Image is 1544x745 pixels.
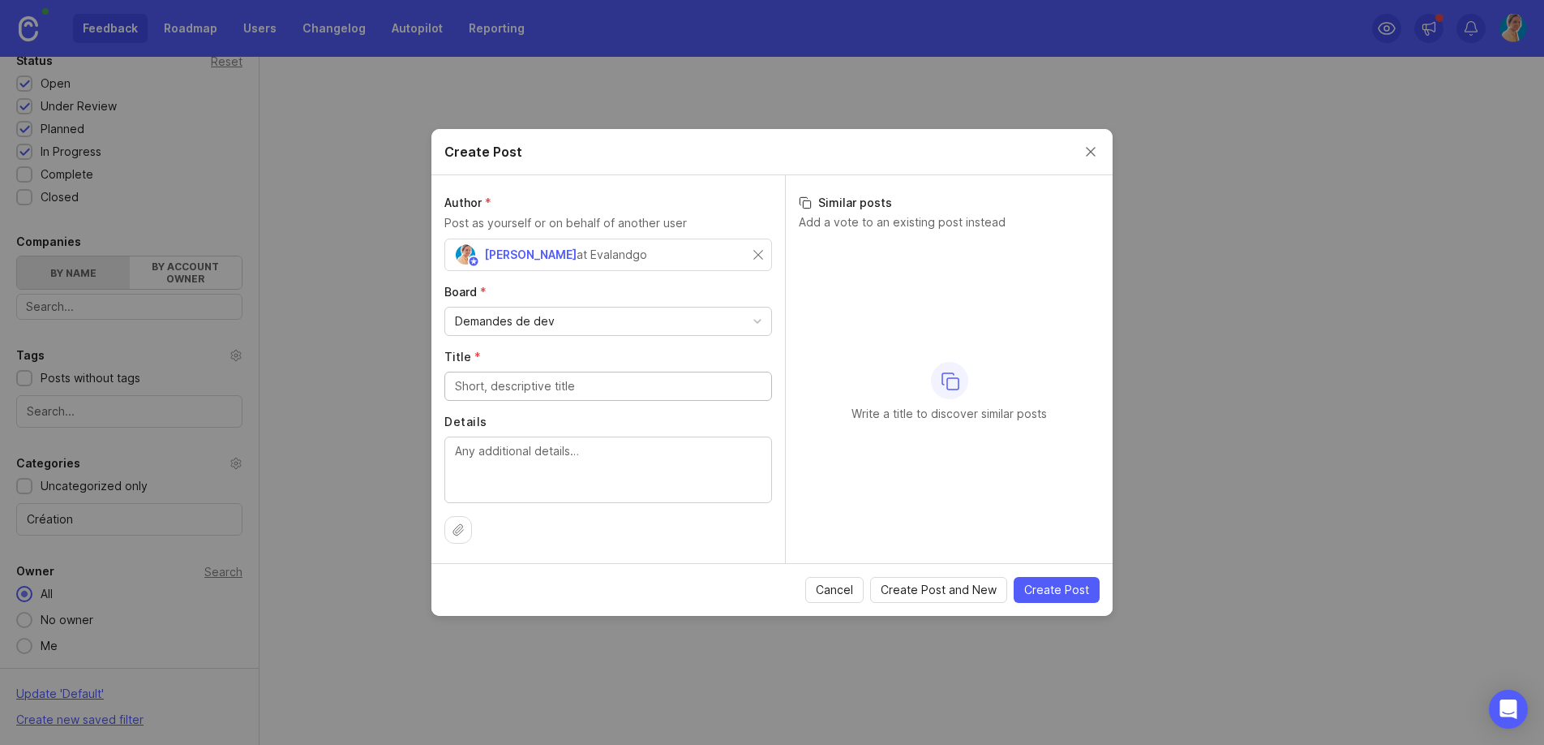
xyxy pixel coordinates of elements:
[455,312,555,330] div: Demandes de dev
[881,582,997,598] span: Create Post and New
[1024,582,1089,598] span: Create Post
[455,244,476,265] img: Laetitia Dheilly
[805,577,864,603] button: Cancel
[1014,577,1100,603] button: Create Post
[455,377,761,395] input: Short, descriptive title
[468,256,480,268] img: member badge
[799,195,1100,211] h3: Similar posts
[444,142,522,161] h2: Create Post
[444,285,487,299] span: Board (required)
[577,246,647,264] div: at Evalandgo
[444,196,491,209] span: Author (required)
[444,214,772,232] p: Post as yourself or on behalf of another user
[1082,143,1100,161] button: Close create post modal
[816,582,853,598] span: Cancel
[851,406,1047,422] p: Write a title to discover similar posts
[444,414,772,430] label: Details
[444,350,481,364] span: Title (required)
[484,248,577,261] span: [PERSON_NAME]
[799,214,1100,230] p: Add a vote to an existing post instead
[870,577,1007,603] button: Create Post and New
[1489,690,1528,729] div: Open Intercom Messenger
